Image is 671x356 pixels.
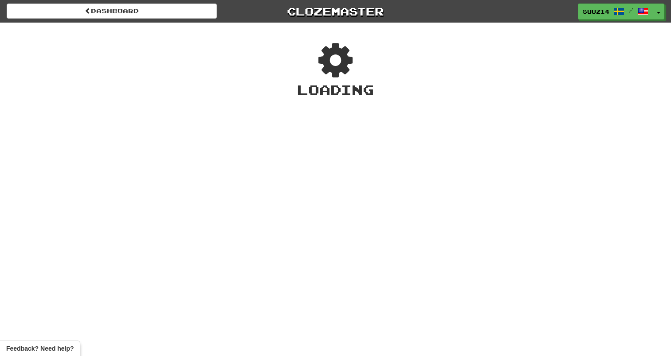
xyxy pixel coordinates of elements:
a: Clozemaster [230,4,440,19]
span: Suuz14 [583,8,609,15]
span: / [629,7,633,13]
a: Dashboard [7,4,217,19]
a: Suuz14 / [578,4,653,19]
span: Open feedback widget [6,344,74,353]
